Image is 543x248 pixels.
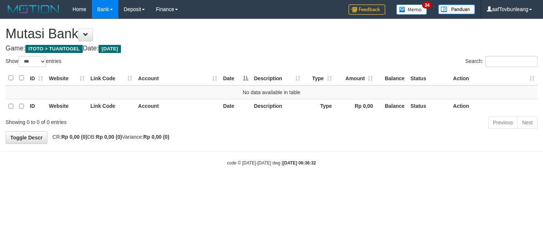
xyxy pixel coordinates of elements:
th: ID [27,99,46,113]
h4: Game: Date: [6,45,537,52]
th: Type: activate to sort column ascending [303,71,335,85]
strong: Rp 0,00 (0) [143,134,169,140]
th: Website [46,99,87,113]
label: Search: [465,56,537,67]
th: Balance [376,71,407,85]
a: Previous [488,116,518,129]
label: Show entries [6,56,61,67]
a: Toggle Descr [6,131,47,144]
th: Link Code: activate to sort column ascending [87,71,135,85]
input: Search: [485,56,537,67]
th: Amount: activate to sort column ascending [335,71,376,85]
th: ID: activate to sort column ascending [27,71,46,85]
th: Action [450,99,537,113]
strong: Rp 0,00 (0) [61,134,87,140]
th: Date [220,99,251,113]
th: Rp 0,00 [335,99,376,113]
th: Status [407,71,450,85]
img: panduan.png [438,4,475,14]
strong: [DATE] 06:36:32 [283,160,316,166]
th: Account [135,99,220,113]
img: Button%20Memo.svg [396,4,427,15]
span: ITOTO > TUANTOGEL [25,45,83,53]
span: CR: DB: Variance: [49,134,169,140]
th: Description: activate to sort column ascending [251,71,303,85]
select: Showentries [18,56,46,67]
th: Link Code [87,99,135,113]
th: Action: activate to sort column ascending [450,71,537,85]
small: code © [DATE]-[DATE] dwg | [227,160,316,166]
div: Showing 0 to 0 of 0 entries [6,116,221,126]
th: Balance [376,99,407,113]
td: No data available in table [6,85,537,99]
th: Description [251,99,303,113]
th: Type [303,99,335,113]
strong: Rp 0,00 (0) [96,134,122,140]
img: Feedback.jpg [349,4,385,15]
th: Date: activate to sort column descending [220,71,251,85]
span: 34 [422,2,432,8]
span: [DATE] [99,45,121,53]
img: MOTION_logo.png [6,4,61,15]
a: Next [517,116,537,129]
th: Account: activate to sort column ascending [135,71,220,85]
th: Website: activate to sort column ascending [46,71,87,85]
h1: Mutasi Bank [6,26,537,41]
th: Status [407,99,450,113]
